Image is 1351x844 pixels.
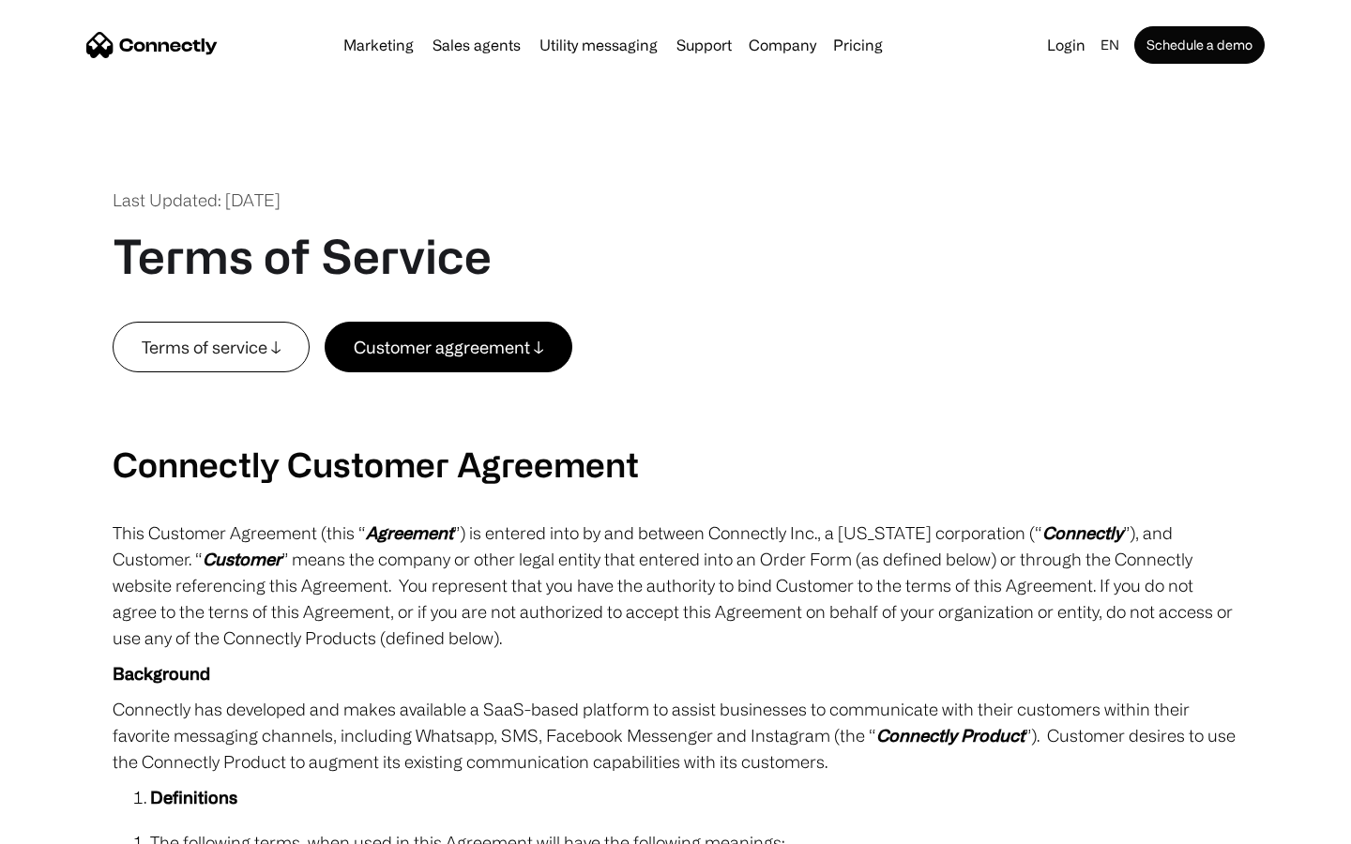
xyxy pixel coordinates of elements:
[1042,523,1123,542] em: Connectly
[354,334,543,360] div: Customer aggreement ↓
[38,811,113,837] ul: Language list
[826,38,890,53] a: Pricing
[113,228,492,284] h1: Terms of Service
[532,38,665,53] a: Utility messaging
[1134,26,1265,64] a: Schedule a demo
[142,334,281,360] div: Terms of service ↓
[669,38,739,53] a: Support
[113,372,1238,399] p: ‍
[366,523,453,542] em: Agreement
[150,788,237,806] strong: Definitions
[113,408,1238,434] p: ‍
[749,32,816,58] div: Company
[113,520,1238,651] p: This Customer Agreement (this “ ”) is entered into by and between Connectly Inc., a [US_STATE] co...
[113,696,1238,775] p: Connectly has developed and makes available a SaaS-based platform to assist businesses to communi...
[113,664,210,683] strong: Background
[1040,32,1093,58] a: Login
[19,809,113,837] aside: Language selected: English
[876,726,1025,745] em: Connectly Product
[1101,32,1119,58] div: en
[336,38,421,53] a: Marketing
[113,188,281,213] div: Last Updated: [DATE]
[113,444,1238,484] h2: Connectly Customer Agreement
[425,38,528,53] a: Sales agents
[203,550,281,568] em: Customer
